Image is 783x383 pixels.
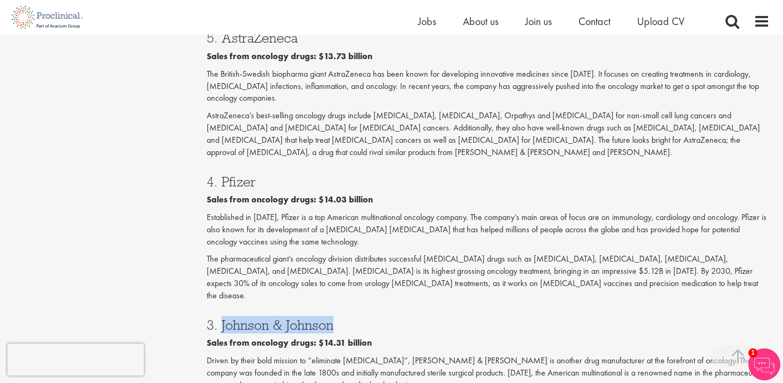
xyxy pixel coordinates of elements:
[207,253,770,301] p: The pharmaceutical giant’s oncology division distributes successful [MEDICAL_DATA] drugs such as ...
[525,14,552,28] a: Join us
[578,14,610,28] a: Contact
[748,348,757,357] span: 1
[207,31,770,45] h3: 5. AstraZeneca
[637,14,684,28] a: Upload CV
[207,110,770,158] p: AstraZeneca’s best-selling oncology drugs include [MEDICAL_DATA], [MEDICAL_DATA], Orpathys and [M...
[207,175,770,189] h3: 4. Pfizer
[207,318,770,332] h3: 3. Johnson & Johnson
[748,348,780,380] img: Chatbot
[418,14,436,28] a: Jobs
[207,211,770,248] p: Established in [DATE], Pfizer is a top American multinational oncology company. The company’s mai...
[7,344,144,376] iframe: reCAPTCHA
[207,337,372,348] b: Sales from oncology drugs: $14.31 billion
[207,194,373,205] b: Sales from oncology drugs: $14.03 billion
[207,68,770,105] p: The British-Swedish biopharma giant AstraZeneca has been known for developing innovative medicine...
[463,14,499,28] a: About us
[207,51,372,62] b: Sales from oncology drugs: $13.73 billion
